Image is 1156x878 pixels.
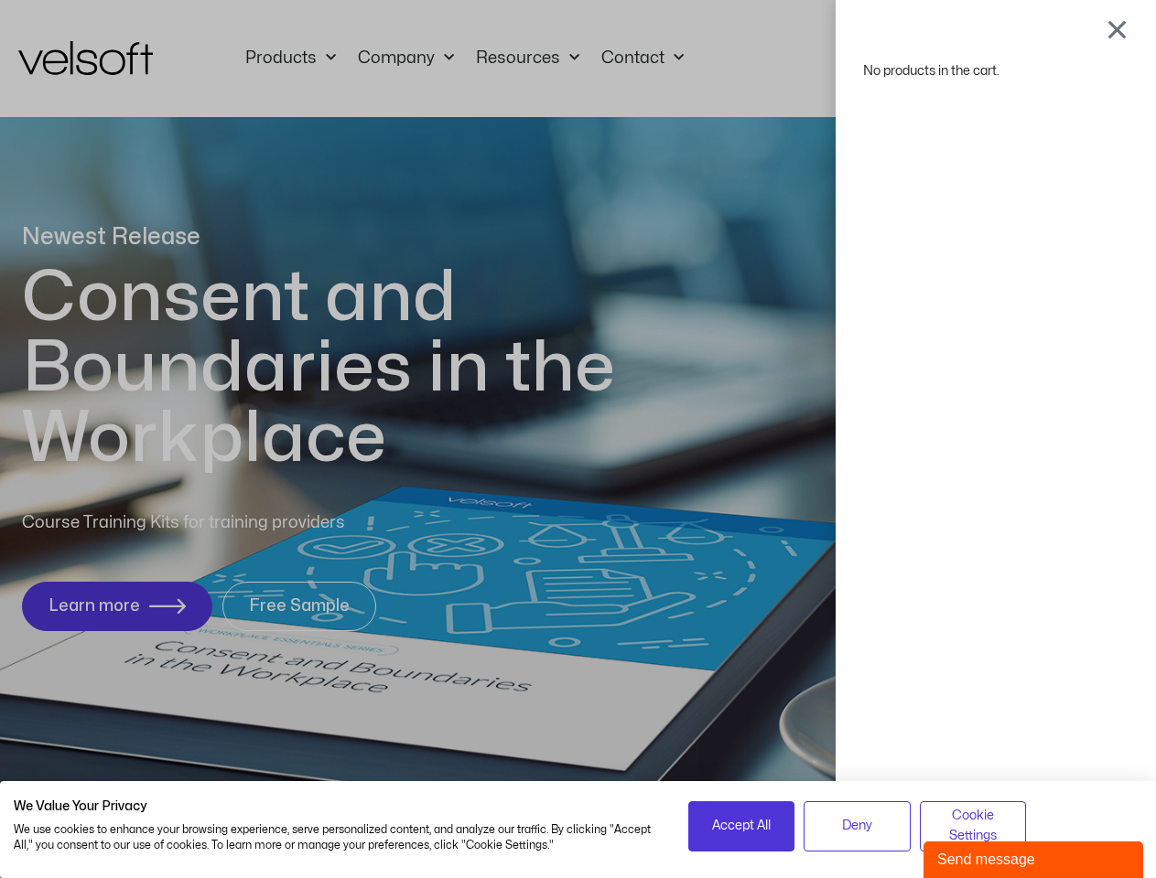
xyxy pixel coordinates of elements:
p: We use cookies to enhance your browsing experience, serve personalized content, and analyze our t... [14,822,661,853]
span: Accept All [712,816,771,836]
button: Adjust cookie preferences [920,801,1027,851]
div: No products in the cart. [863,59,1129,83]
span: Deny [842,816,872,836]
button: Deny all cookies [804,801,911,851]
button: Accept all cookies [688,801,795,851]
h2: We Value Your Privacy [14,798,661,815]
iframe: chat widget [924,838,1147,878]
span: Cookie Settings [932,806,1015,847]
